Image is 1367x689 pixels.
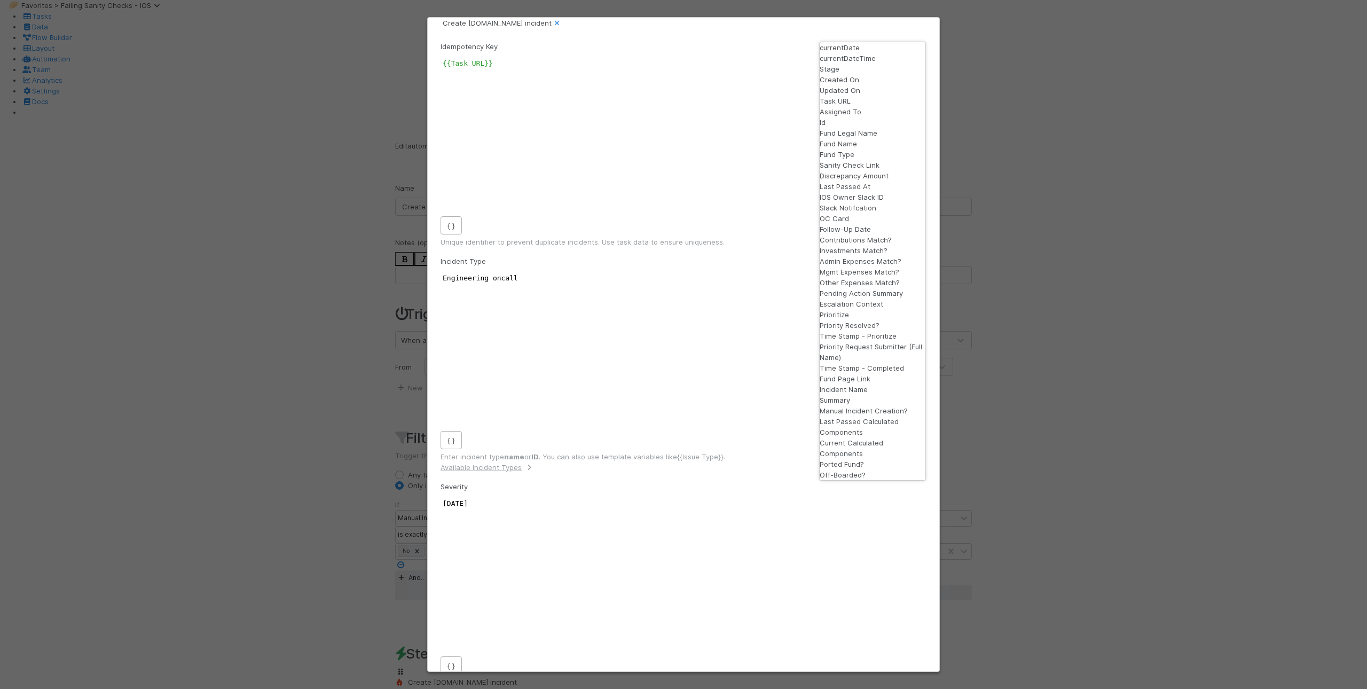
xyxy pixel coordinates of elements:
[820,234,925,245] div: Contributions Match?
[820,384,925,395] div: Incident Name
[820,170,925,181] div: Discrepancy Amount
[820,267,925,277] div: Mgmt Expenses Match?
[820,405,925,416] div: Manual Incident Creation?
[820,309,925,320] div: Prioritize
[820,299,925,309] div: Escalation Context
[820,181,925,192] div: Last Passed At
[820,341,925,363] div: Priority Request Submitter (Full Name)
[820,160,925,170] div: Sanity Check Link
[820,138,925,149] div: Fund Name
[820,53,925,64] div: currentDateTime
[820,416,925,437] div: Last Passed Calculated Components
[820,363,925,373] div: Time Stamp - Completed
[820,459,925,469] div: Ported Fund?
[820,64,925,74] div: Stage
[820,288,925,299] div: Pending Action Summary
[820,277,925,288] div: Other Expenses Match?
[820,192,925,202] div: IOS Owner Slack ID
[820,320,925,331] div: Priority Resolved?
[820,202,925,213] div: Slack Notifcation
[820,395,925,405] div: Summary
[820,42,925,53] div: currentDate
[820,106,925,117] div: Assigned To
[820,117,925,128] div: Id
[820,224,925,234] div: Follow-Up Date
[820,331,925,341] div: Time Stamp - Prioritize
[820,213,925,224] div: OC Card
[820,96,925,106] div: Task URL
[820,469,925,480] div: Off-Boarded?
[820,256,925,267] div: Admin Expenses Match?
[820,373,925,384] div: Fund Page Link
[820,128,925,138] div: Fund Legal Name
[820,245,925,256] div: Investments Match?
[820,85,925,96] div: Updated On
[820,74,925,85] div: Created On
[820,149,925,160] div: Fund Type
[820,437,925,459] div: Current Calculated Components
